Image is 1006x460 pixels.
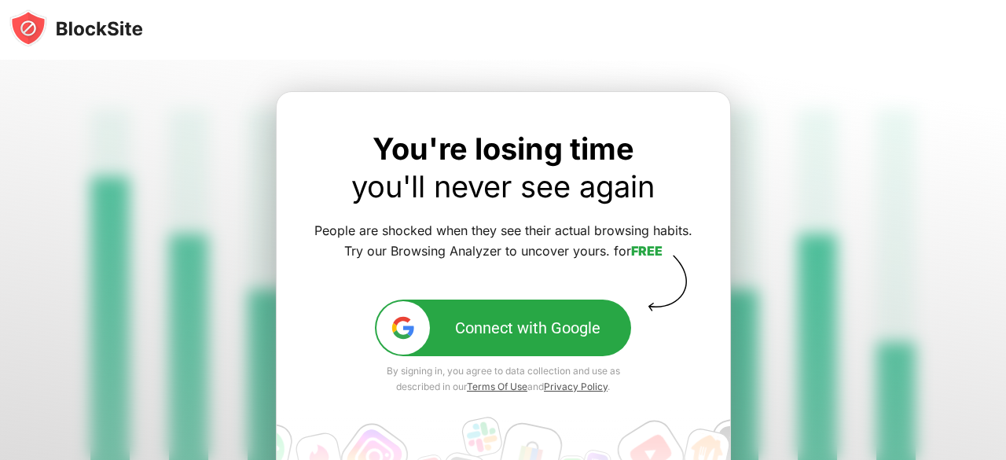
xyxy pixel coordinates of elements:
[455,318,600,337] div: Connect with Google
[375,363,631,395] div: By signing in, you agree to data collection and use as described in our and .
[314,221,692,262] div: People are shocked when they see their actual browsing habits. Try our Browsing Analyzer to uncov...
[351,168,655,204] a: you'll never see again
[9,9,143,47] img: blocksite-icon-black.svg
[390,315,417,341] img: google-ic
[314,130,692,205] div: You're losing time
[467,381,527,392] a: Terms Of Use
[544,381,608,392] a: Privacy Policy
[375,300,631,356] button: google-icConnect with Google
[642,255,692,311] img: vector-arrow-block.svg
[631,243,663,259] a: FREE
